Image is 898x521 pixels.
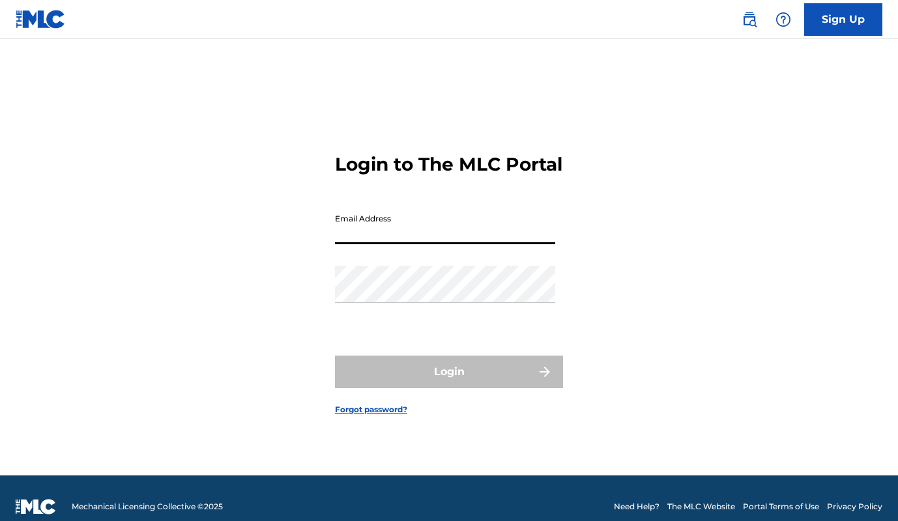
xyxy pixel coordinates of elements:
h3: Login to The MLC Portal [335,153,562,176]
a: Public Search [736,7,762,33]
div: Help [770,7,796,33]
a: Privacy Policy [827,501,882,513]
span: Mechanical Licensing Collective © 2025 [72,501,223,513]
a: Portal Terms of Use [743,501,819,513]
img: MLC Logo [16,10,66,29]
a: Forgot password? [335,404,407,415]
img: search [742,12,757,27]
a: The MLC Website [667,501,735,513]
img: help [775,12,791,27]
img: logo [16,499,56,514]
a: Need Help? [614,501,659,513]
a: Sign Up [804,3,882,36]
